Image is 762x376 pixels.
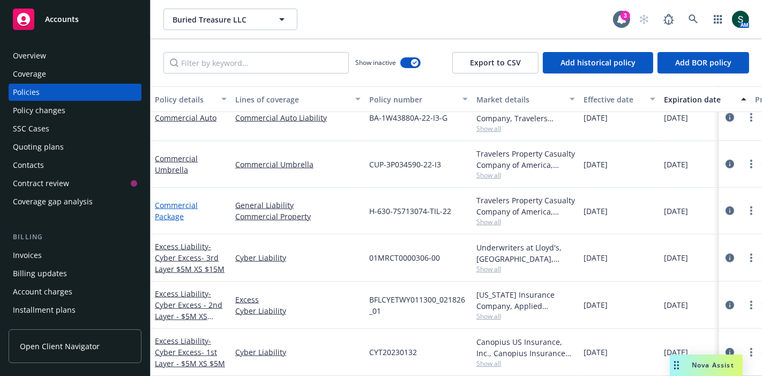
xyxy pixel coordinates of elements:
[584,159,608,170] span: [DATE]
[723,299,736,312] a: circleInformation
[231,86,365,112] button: Lines of coverage
[365,86,472,112] button: Policy number
[658,9,679,30] a: Report a Bug
[9,65,141,83] a: Coverage
[745,204,758,217] a: more
[745,299,758,312] a: more
[13,120,49,137] div: SSC Cases
[584,94,644,105] div: Effective date
[9,84,141,101] a: Policies
[707,9,729,30] a: Switch app
[9,175,141,192] a: Contract review
[745,158,758,171] a: more
[13,65,46,83] div: Coverage
[155,113,216,123] a: Commercial Auto
[476,217,575,226] span: Show all
[476,101,575,124] div: The Travelers Indemnity Company, Travelers Insurance
[745,346,758,359] a: more
[369,346,417,358] span: CYT20230132
[9,301,141,319] a: Installment plans
[692,360,734,370] span: Nova Assist
[732,11,749,28] img: photo
[658,52,749,73] button: Add BOR policy
[584,112,608,123] span: [DATE]
[9,120,141,137] a: SSC Cases
[369,294,468,316] span: BFLCYETWY011300_021826_01
[660,86,751,112] button: Expiration date
[621,11,630,20] div: 3
[13,265,67,282] div: Billing updates
[13,138,64,156] div: Quoting plans
[476,124,575,133] span: Show all
[235,211,361,222] a: Commercial Property
[584,252,608,263] span: [DATE]
[235,200,361,211] a: General Liability
[369,94,456,105] div: Policy number
[155,241,225,274] span: - Cyber Excess- 3rd Layer $5M XS $15M
[476,289,575,312] div: [US_STATE] Insurance Company, Applied Underwriters, RT Specialty Insurance Services, LLC (RSG Spe...
[664,252,688,263] span: [DATE]
[355,58,396,67] span: Show inactive
[9,138,141,156] a: Quoting plans
[543,52,653,73] button: Add historical policy
[13,175,69,192] div: Contract review
[584,205,608,217] span: [DATE]
[163,52,349,73] input: Filter by keyword...
[369,112,447,123] span: BA-1W43880A-22-I3-G
[20,341,100,352] span: Open Client Navigator
[476,264,575,274] span: Show all
[472,86,579,112] button: Market details
[369,159,441,170] span: CUP-3P034590-22-I3
[13,283,72,300] div: Account charges
[13,102,65,119] div: Policy changes
[155,336,225,368] a: Excess Liability
[670,355,683,376] div: Drag to move
[9,4,141,34] a: Accounts
[670,355,743,376] button: Nova Assist
[13,47,46,64] div: Overview
[155,153,198,175] a: Commercial Umbrella
[155,241,225,274] a: Excess Liability
[235,346,361,358] a: Cyber Liability
[13,157,44,174] div: Contacts
[9,283,141,300] a: Account charges
[452,52,539,73] button: Export to CSV
[633,9,655,30] a: Start snowing
[9,232,141,242] div: Billing
[235,94,349,105] div: Lines of coverage
[584,346,608,358] span: [DATE]
[745,111,758,124] a: more
[470,57,521,68] span: Export to CSV
[235,112,361,123] a: Commercial Auto Liability
[155,336,225,368] span: - Cyber Excess- 1st Layer - $5M XS $5M
[745,252,758,264] a: more
[155,289,222,333] a: Excess Liability
[664,112,688,123] span: [DATE]
[235,252,361,263] a: Cyber Liability
[235,294,361,305] a: Excess
[664,159,688,170] span: [DATE]
[155,94,215,105] div: Policy details
[476,94,563,105] div: Market details
[9,47,141,64] a: Overview
[723,158,736,171] a: circleInformation
[664,205,688,217] span: [DATE]
[369,252,440,263] span: 01MRCT0000306-00
[13,84,40,101] div: Policies
[235,159,361,170] a: Commercial Umbrella
[235,305,361,316] a: Cyber Liability
[9,157,141,174] a: Contacts
[476,195,575,217] div: Travelers Property Casualty Company of America, Travelers Insurance
[476,336,575,359] div: Canopius US Insurance, Inc., Canopius Insurance Services, RT Specialty Insurance Services, LLC (R...
[151,86,231,112] button: Policy details
[13,247,42,264] div: Invoices
[476,359,575,368] span: Show all
[9,102,141,119] a: Policy changes
[163,9,297,30] button: Buried Treasure LLC
[664,94,735,105] div: Expiration date
[683,9,704,30] a: Search
[9,193,141,210] a: Coverage gap analysis
[723,346,736,359] a: circleInformation
[579,86,660,112] button: Effective date
[369,205,451,217] span: H-630-7S713074-TIL-22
